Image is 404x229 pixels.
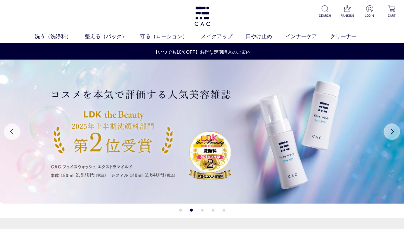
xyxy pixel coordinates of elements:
p: CART [385,13,399,18]
a: 守る（ローション） [140,33,201,40]
button: Previous [4,123,20,140]
a: 日やけ止め [246,33,285,40]
button: 3 of 5 [201,209,203,212]
button: 5 of 5 [222,209,225,212]
img: logo [194,7,211,26]
a: 洗う（洗浄料） [35,33,85,40]
button: Next [384,123,400,140]
a: メイクアップ [201,33,246,40]
a: CART [385,5,399,18]
a: RANKING [340,5,354,18]
a: LOGIN [362,5,377,18]
a: インナーケア [285,33,330,40]
a: 整える（パック） [85,33,140,40]
p: RANKING [340,13,354,18]
button: 2 of 5 [190,209,193,212]
a: 【いつでも10％OFF】お得な定期購入のご案内 [0,49,404,56]
p: LOGIN [362,13,377,18]
button: 1 of 5 [179,209,182,212]
p: SEARCH [318,13,332,18]
a: SEARCH [318,5,332,18]
a: クリーナー [330,33,370,40]
button: 4 of 5 [211,209,214,212]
